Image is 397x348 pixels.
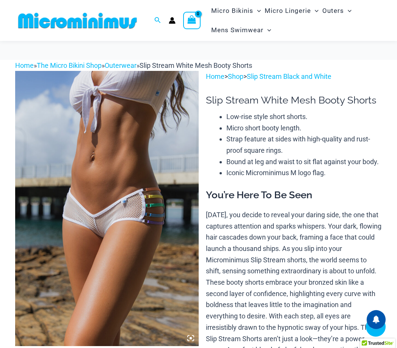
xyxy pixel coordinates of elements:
[253,1,261,20] span: Menu Toggle
[226,133,382,156] li: Strap feature at sides with high-quality and rust-proof square rings.
[140,61,252,69] span: Slip Stream White Mesh Booty Shorts
[211,1,253,20] span: Micro Bikinis
[206,189,382,202] h3: You’re Here To Be Seen
[226,111,382,122] li: Low-rise style short shorts.
[226,122,382,134] li: Micro short booty length.
[15,61,252,69] span: » » »
[154,16,161,25] a: Search icon link
[169,17,176,24] a: Account icon link
[37,61,102,69] a: The Micro Bikini Shop
[344,1,351,20] span: Menu Toggle
[320,1,353,20] a: OutersMenu ToggleMenu Toggle
[228,72,243,80] a: Shop
[211,20,264,40] span: Mens Swimwear
[311,1,319,20] span: Menu Toggle
[183,12,201,29] a: View Shopping Cart, empty
[247,72,331,80] a: Slip Stream Black and White
[206,72,224,80] a: Home
[322,1,344,20] span: Outers
[263,1,320,20] a: Micro LingerieMenu ToggleMenu Toggle
[209,20,273,40] a: Mens SwimwearMenu ToggleMenu Toggle
[206,94,382,106] h1: Slip Stream White Mesh Booty Shorts
[226,167,382,179] li: Iconic Microminimus M logo flag.
[15,71,199,346] img: Slip Stream White Multi 5024 Shorts
[206,71,382,82] p: > >
[265,1,311,20] span: Micro Lingerie
[226,156,382,168] li: Bound at leg and waist to sit flat against your body.
[209,1,263,20] a: Micro BikinisMenu ToggleMenu Toggle
[15,12,140,29] img: MM SHOP LOGO FLAT
[15,61,34,69] a: Home
[264,20,271,40] span: Menu Toggle
[105,61,137,69] a: Outerwear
